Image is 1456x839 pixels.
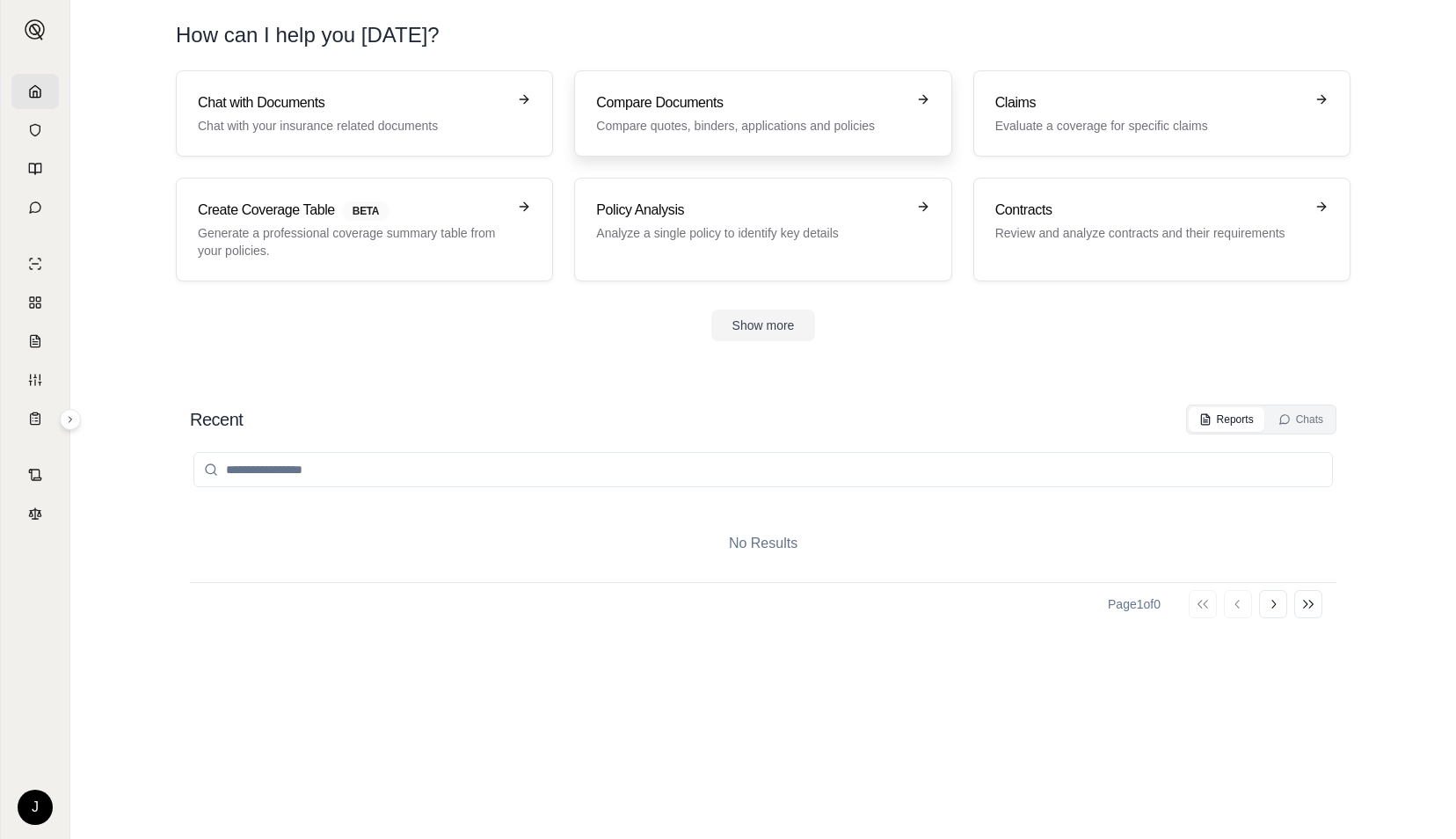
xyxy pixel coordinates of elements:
h3: Chat with Documents [198,92,506,113]
h3: Compare Documents [596,92,905,113]
button: Chats [1268,407,1334,432]
a: Compare DocumentsCompare quotes, binders, applications and policies [574,70,951,157]
a: Single Policy [11,246,59,281]
button: Show more [711,310,816,341]
div: No Results [190,505,1336,582]
h3: Contracts [995,200,1304,221]
button: Expand sidebar [18,12,53,47]
a: Legal Search Engine [11,496,59,531]
h2: Recent [190,407,243,432]
button: Expand sidebar [60,409,81,430]
div: Chats [1278,412,1323,427]
a: ContractsReview and analyze contracts and their requirements [973,178,1350,281]
p: Compare quotes, binders, applications and policies [596,117,905,135]
h3: Create Coverage Table [198,200,506,221]
a: Claim Coverage [11,324,59,359]
a: Policy AnalysisAnalyze a single policy to identify key details [574,178,951,281]
div: Page 1 of 0 [1108,595,1161,613]
a: Policy Comparisons [11,285,59,320]
p: Generate a professional coverage summary table from your policies. [198,224,506,259]
div: J [18,790,53,825]
a: Custom Report [11,362,59,398]
a: Create Coverage TableBETAGenerate a professional coverage summary table from your policies. [176,178,553,281]
div: Reports [1199,412,1254,427]
a: ClaimsEvaluate a coverage for specific claims [973,70,1350,157]
a: Prompt Library [11,151,59,186]
a: Documents Vault [11,113,59,148]
a: Chat [11,190,59,225]
h3: Policy Analysis [596,200,905,221]
p: Chat with your insurance related documents [198,117,506,135]
p: Review and analyze contracts and their requirements [995,224,1304,242]
h3: Claims [995,92,1304,113]
h1: How can I help you [DATE]? [176,21,1350,49]
img: Expand sidebar [25,19,46,40]
p: Evaluate a coverage for specific claims [995,117,1304,135]
a: Coverage Table [11,401,59,436]
span: BETA [342,201,389,221]
a: Home [11,74,59,109]
button: Reports [1189,407,1264,432]
a: Chat with DocumentsChat with your insurance related documents [176,70,553,157]
p: Analyze a single policy to identify key details [596,224,905,242]
a: Contract Analysis [11,457,59,492]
